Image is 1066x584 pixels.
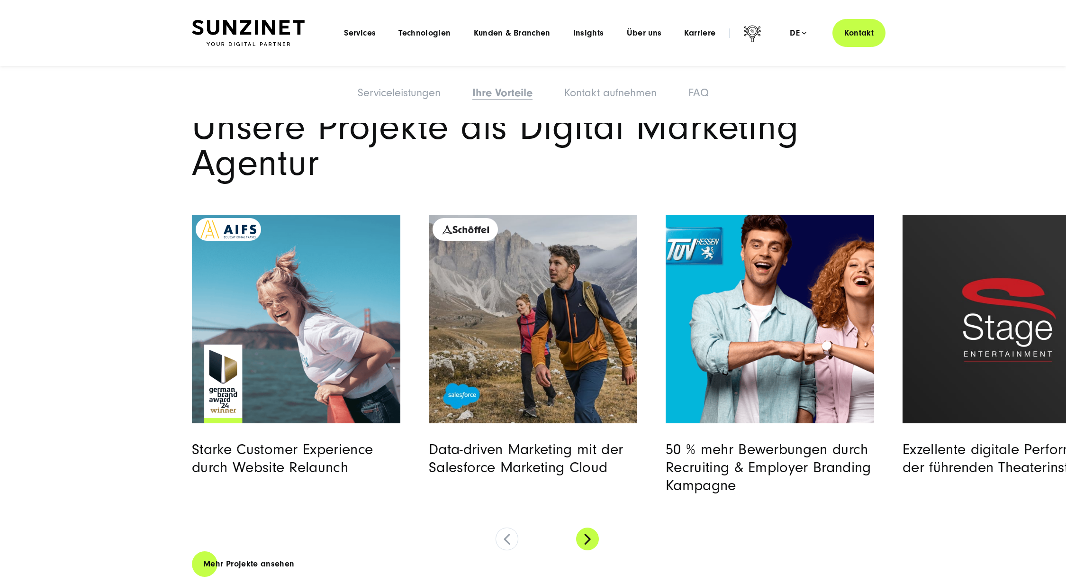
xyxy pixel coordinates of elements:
[398,28,451,38] a: Technologien
[344,28,376,38] a: Services
[192,441,373,476] a: Starke Customer Experience durch Website Relaunch
[684,28,715,38] a: Karriere
[666,441,871,494] a: 50 % mehr Bewerbungen durch Recruiting & Employer Branding Kampagne
[192,20,305,46] img: SUNZINET Full Service Digital Agentur
[429,441,623,476] a: Data-driven Marketing mit der Salesforce Marketing Cloud
[192,550,306,577] a: Mehr Projekte ansehen
[564,86,657,99] a: Kontakt aufnehmen
[474,28,551,38] a: Kunden & Branchen
[573,28,604,38] a: Insights
[358,86,441,99] a: Serviceleistungen
[832,19,885,47] a: Kontakt
[790,28,806,38] div: de
[429,215,637,423] a: Read full post: Schöffel | B2C-Strategie Salesforce Marketing Cloud | SUNZINET
[442,224,489,235] img: logo_schoeffel-2
[472,86,533,99] a: Ihre Vorteile
[200,220,256,238] img: Kunden Logo AIFS | Digital Agency SUNZINET
[192,109,874,182] h2: Unsere Projekte als Digital Marketing Agentur
[666,215,874,423] a: Read full post: TÜV Hessen | Employer Branding | SUNZINET
[192,215,400,423] a: Read full post: AIFS Educational Travel | Intuitive Customer Experience für die Generation Z durc...
[688,86,709,99] a: FAQ
[627,28,662,38] a: Über uns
